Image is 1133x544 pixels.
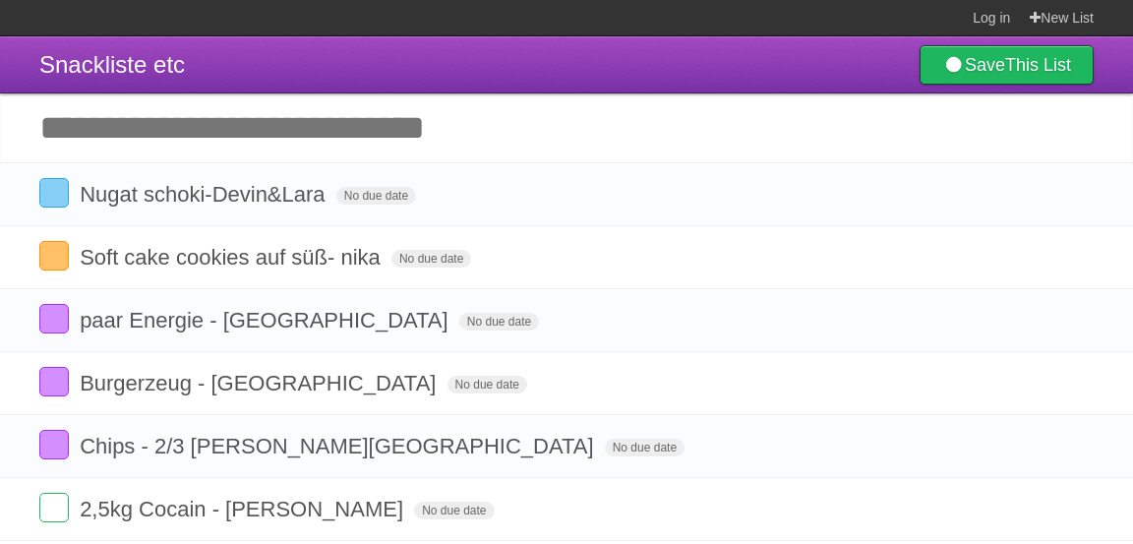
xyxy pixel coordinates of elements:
span: No due date [447,376,527,393]
span: No due date [414,502,494,519]
span: Burgerzeug - [GEOGRAPHIC_DATA] [80,371,441,395]
label: Done [39,241,69,271]
label: Done [39,304,69,333]
label: Done [39,367,69,396]
span: Chips - 2/3 [PERSON_NAME][GEOGRAPHIC_DATA] [80,434,598,458]
span: paar Energie - [GEOGRAPHIC_DATA] [80,308,453,332]
span: Snackliste etc [39,51,185,78]
b: This List [1005,55,1071,75]
span: 2,5kg Cocain - [PERSON_NAME] [80,497,408,521]
span: No due date [605,439,685,456]
a: SaveThis List [920,45,1094,85]
label: Done [39,178,69,208]
span: Soft cake cookies auf süß- nika [80,245,386,270]
label: Done [39,493,69,522]
span: Nugat schoki-Devin&Lara [80,182,329,207]
span: No due date [459,313,539,331]
label: Done [39,430,69,459]
span: No due date [336,187,416,205]
span: No due date [391,250,471,268]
